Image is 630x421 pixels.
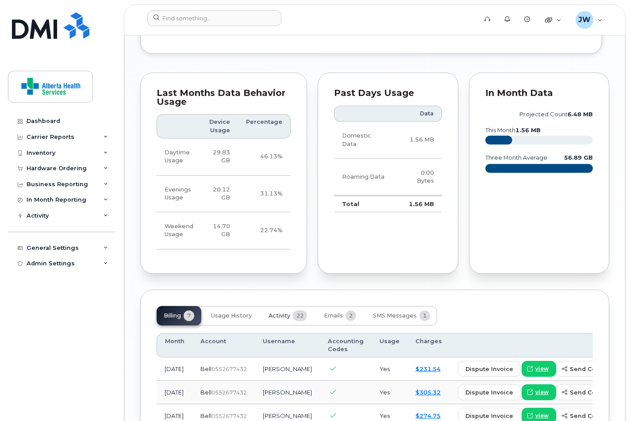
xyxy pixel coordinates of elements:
td: 46.13% [238,138,291,176]
span: 0552677432 [211,366,247,372]
th: Data [395,106,442,122]
tr: Weekdays from 6:00pm to 8:00am [157,176,291,213]
td: 0.00 Bytes [395,159,442,196]
span: dispute invoice [465,365,513,373]
span: send copy [570,365,603,373]
td: 22.74% [238,212,291,249]
span: Bell [200,412,211,419]
div: Last Months Data Behavior Usage [157,89,291,106]
th: Percentage [238,114,291,138]
a: $274.75 [415,412,441,419]
a: $231.54 [415,365,441,372]
span: send copy [570,388,603,397]
td: Daytime Usage [157,138,201,176]
span: JW [578,15,591,25]
button: send copy [556,361,611,377]
td: Domestic Data [334,122,395,159]
tr: Friday from 6:00pm to Monday 8:00am [157,212,291,249]
tspan: 6.48 MB [568,111,593,118]
div: Past Days Usage [334,89,442,98]
td: Weekend Usage [157,212,201,249]
button: dispute invoice [458,384,521,400]
th: Username [255,333,320,358]
td: Yes [372,357,407,381]
text: three month average [485,154,547,161]
th: Account [192,333,255,358]
td: Roaming Data [334,159,395,196]
span: Usage History [211,312,252,319]
div: Jeff Wiebe [569,11,609,29]
td: [PERSON_NAME] [255,357,320,381]
th: Device Usage [201,114,238,138]
td: [PERSON_NAME] [255,381,320,404]
a: view [522,384,556,400]
text: 56.89 GB [564,154,593,161]
td: Total [334,195,395,212]
td: Yes [372,381,407,404]
span: SMS Messages [373,312,417,319]
text: projected count [519,111,593,118]
a: view [522,361,556,377]
span: view [535,365,549,373]
td: 1.56 MB [395,122,442,159]
th: Usage [372,333,407,358]
span: Activity [269,312,290,319]
span: 1 [419,310,430,321]
th: Accounting Codes [320,333,372,358]
th: Charges [407,333,450,358]
a: $305.32 [415,389,441,396]
span: dispute invoice [465,412,513,420]
text: this month [485,127,541,134]
button: send copy [556,384,611,400]
span: Emails [324,312,343,319]
span: 0552677432 [211,389,247,396]
button: dispute invoice [458,361,521,377]
td: 14.70 GB [201,212,238,249]
span: view [535,412,549,420]
tspan: 1.56 MB [515,127,541,134]
span: view [535,388,549,396]
div: Quicklinks [539,11,568,29]
span: 0552677432 [211,413,247,419]
span: 2 [346,310,356,321]
span: Bell [200,365,211,372]
th: Month [157,333,192,358]
span: 22 [293,310,307,321]
span: Bell [200,389,211,396]
div: In Month Data [485,89,593,98]
td: 31.13% [238,176,291,213]
span: dispute invoice [465,388,513,397]
td: 20.12 GB [201,176,238,213]
td: Evenings Usage [157,176,201,213]
input: Find something... [147,10,281,26]
td: 1.56 MB [395,195,442,212]
span: send copy [570,412,603,420]
td: 29.83 GB [201,138,238,176]
td: [DATE] [157,381,192,404]
td: [DATE] [157,357,192,381]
